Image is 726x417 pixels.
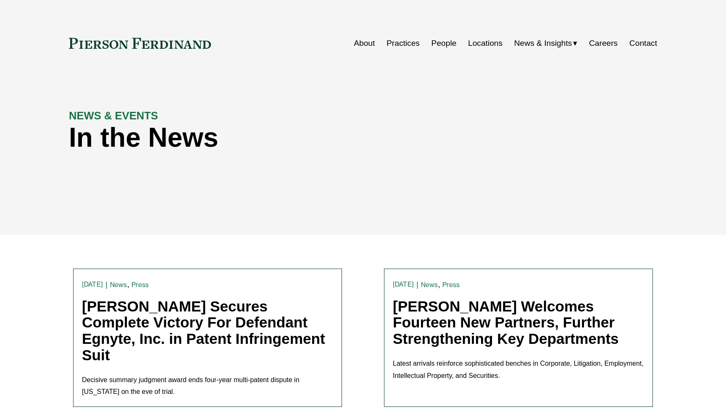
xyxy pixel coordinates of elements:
[629,35,657,51] a: Contact
[421,281,438,289] a: News
[393,298,619,347] a: [PERSON_NAME] Welcomes Fourteen New Partners, Further Strengthening Key Departments
[442,281,460,289] a: Press
[589,35,618,51] a: Careers
[82,298,325,363] a: [PERSON_NAME] Secures Complete Victory For Defendant Egnyte, Inc. in Patent Infringement Suit
[393,281,414,288] time: [DATE]
[82,281,103,288] time: [DATE]
[69,122,510,153] h1: In the News
[69,110,158,121] strong: NEWS & EVENTS
[431,35,457,51] a: People
[354,35,375,51] a: About
[393,358,644,382] p: Latest arrivals reinforce sophisticated benches in Corporate, Litigation, Employment, Intellectua...
[438,280,440,289] span: ,
[387,35,420,51] a: Practices
[514,36,572,51] span: News & Insights
[127,280,129,289] span: ,
[82,374,333,399] p: Decisive summary judgment award ends four-year multi-patent dispute in [US_STATE] on the eve of t...
[468,35,502,51] a: Locations
[132,281,149,289] a: Press
[110,281,127,289] a: News
[514,35,578,51] a: folder dropdown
